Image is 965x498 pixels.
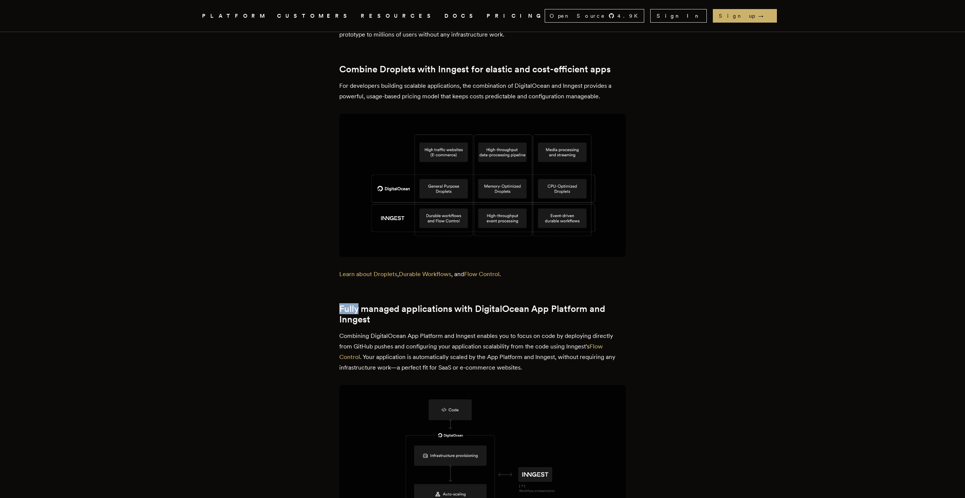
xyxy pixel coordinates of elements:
a: Flow Control [464,270,499,278]
a: Durable Workflows [399,270,451,278]
p: For developers building scalable applications, the combination of DigitalOcean and Inngest provid... [339,81,626,102]
span: 4.9 K [617,12,642,20]
a: DOCS [444,11,478,21]
p: Combining DigitalOcean App Platform and Inngest enables you to focus on code by deploying directl... [339,331,626,373]
span: Open Source [550,12,605,20]
a: Sign up [713,9,777,23]
p: , , and . [339,269,626,280]
button: PLATFORM [202,11,268,21]
a: Sign In [650,9,707,23]
h2: Combine Droplets with Inngest for elastic and cost-efficient apps [339,64,626,75]
a: Learn about Droplets [339,270,397,278]
a: PRICING [487,11,545,21]
a: CUSTOMERS [277,11,352,21]
h2: Fully managed applications with DigitalOcean App Platform and Inngest [339,304,626,325]
span: → [758,12,771,20]
img: digitalocean-droplets-with-inngest-diagram.jpg [339,114,626,257]
button: RESOURCES [361,11,435,21]
a: Flow Control [339,343,603,361]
